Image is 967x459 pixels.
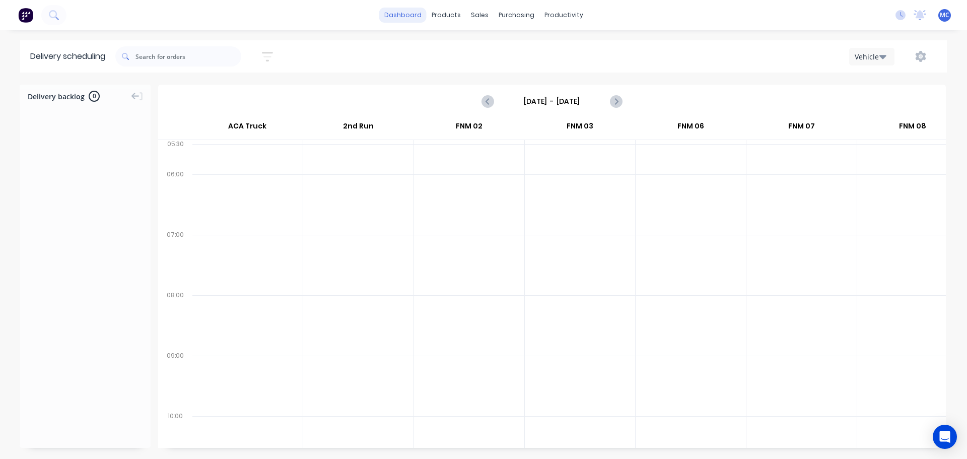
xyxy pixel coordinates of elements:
div: 2nd Run [303,117,413,140]
div: 09:00 [158,350,192,410]
span: 0 [89,91,100,102]
a: dashboard [379,8,427,23]
div: Delivery scheduling [20,40,115,73]
input: Search for orders [135,46,241,67]
button: Vehicle [849,48,894,65]
span: MC [940,11,949,20]
div: ACA Truck [192,117,303,140]
div: FNM 03 [525,117,635,140]
div: FNM 07 [746,117,857,140]
div: 05:30 [158,138,192,168]
div: 08:00 [158,289,192,350]
div: 06:00 [158,168,192,229]
div: products [427,8,466,23]
span: Delivery backlog [28,91,85,102]
div: 07:00 [158,229,192,289]
div: purchasing [494,8,539,23]
img: Factory [18,8,33,23]
div: sales [466,8,494,23]
div: Open Intercom Messenger [933,425,957,449]
div: Vehicle [855,51,884,62]
div: productivity [539,8,588,23]
div: FNM 06 [636,117,746,140]
div: FNM 02 [414,117,524,140]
